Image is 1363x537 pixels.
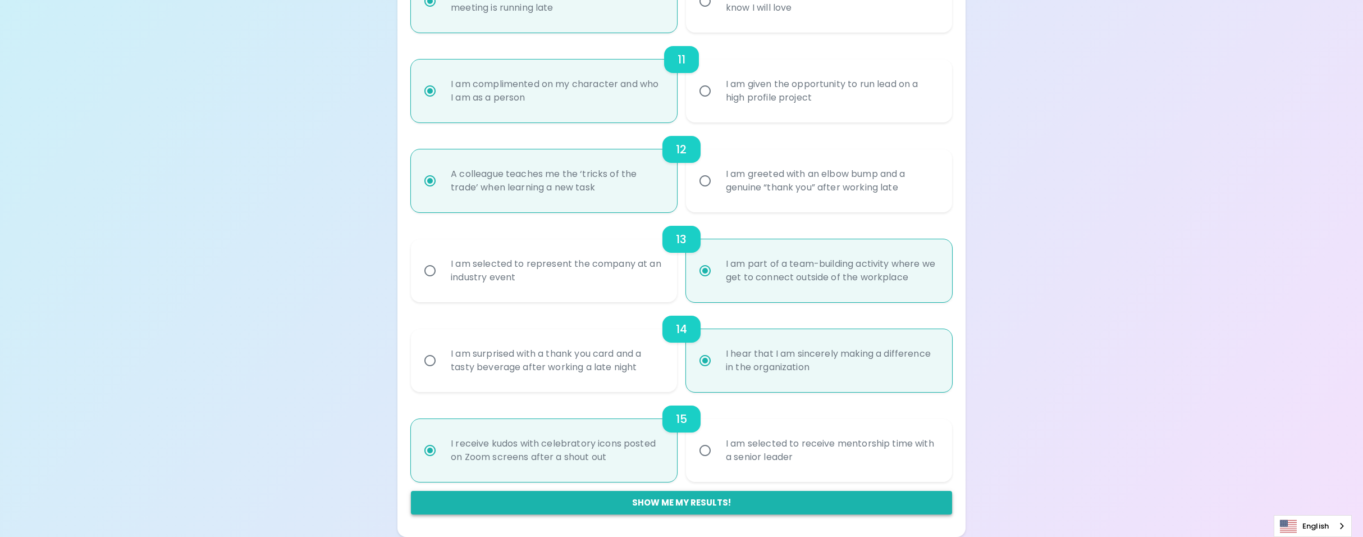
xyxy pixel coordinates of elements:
[411,491,952,515] button: Show me my results!
[676,320,687,338] h6: 14
[717,154,946,208] div: I am greeted with an elbow bump and a genuine “thank you” after working late
[676,230,687,248] h6: 13
[442,64,671,118] div: I am complimented on my character and who I am as a person
[411,392,952,482] div: choice-group-check
[411,302,952,392] div: choice-group-check
[411,33,952,122] div: choice-group-check
[1274,515,1352,537] aside: Language selected: English
[676,140,687,158] h6: 12
[442,154,671,208] div: A colleague teaches me the ‘tricks of the trade’ when learning a new task
[678,51,685,69] h6: 11
[717,64,946,118] div: I am given the opportunity to run lead on a high profile project
[676,410,687,428] h6: 15
[442,334,671,388] div: I am surprised with a thank you card and a tasty beverage after working a late night
[442,424,671,477] div: I receive kudos with celebratory icons posted on Zoom screens after a shout out
[717,424,946,477] div: I am selected to receive mentorship time with a senior leader
[717,244,946,298] div: I am part of a team-building activity where we get to connect outside of the workplace
[411,122,952,212] div: choice-group-check
[442,244,671,298] div: I am selected to represent the company at an industry event
[1274,516,1351,536] a: English
[411,212,952,302] div: choice-group-check
[717,334,946,388] div: I hear that I am sincerely making a difference in the organization
[1274,515,1352,537] div: Language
